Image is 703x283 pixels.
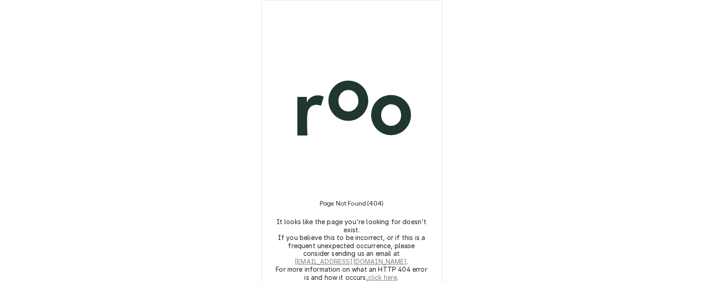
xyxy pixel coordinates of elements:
a: [EMAIL_ADDRESS][DOMAIN_NAME] [295,258,406,266]
a: click here [368,273,397,282]
img: Logo [273,30,431,189]
p: For more information on what an HTTP 404 error is and how it occurs, . [276,265,428,281]
h3: Page Not Found (404) [320,189,383,218]
div: Logo and Instructions Container [273,11,431,281]
div: Instructions [273,189,431,281]
p: It looks like the page you're looking for doesn't exist. [276,218,428,234]
p: If you believe this to be incorrect, or if this is a frequent unexpected occurrence, please consi... [276,234,428,265]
